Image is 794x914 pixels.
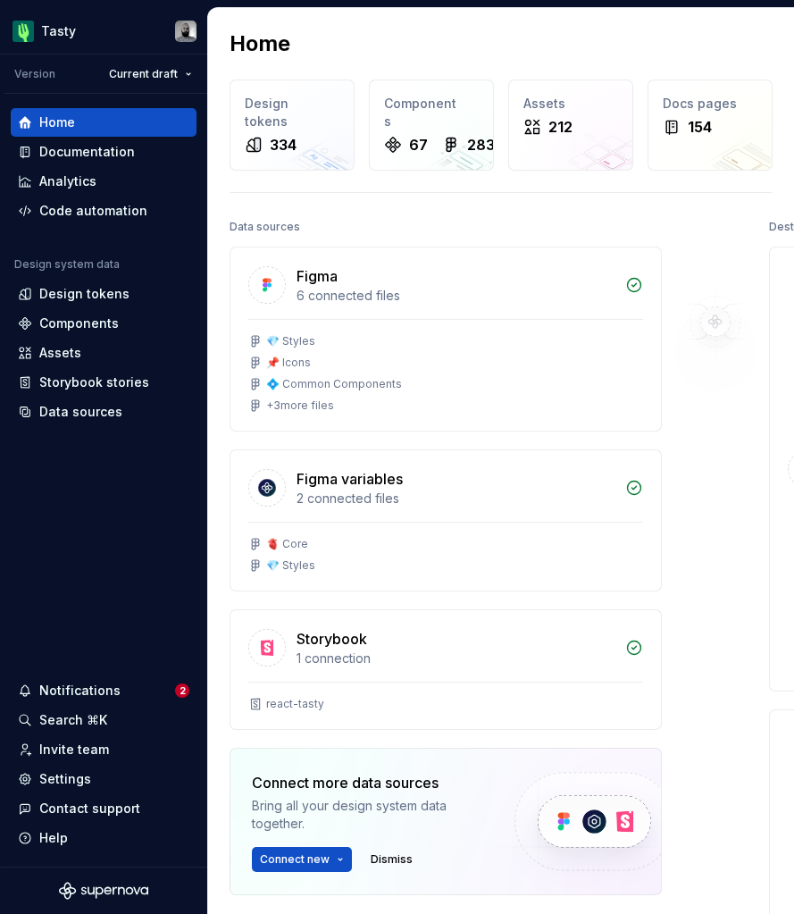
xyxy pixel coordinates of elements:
button: Search ⌘K [11,706,196,734]
div: Figma [297,265,338,287]
a: Figma6 connected files💎 Styles📌 Icons💠 Common Components+3more files [230,247,662,432]
a: Analytics [11,167,196,196]
div: 67 [409,134,428,155]
a: Data sources [11,398,196,426]
button: Dismiss [363,847,421,872]
div: 1 connection [297,650,614,667]
a: Assets212 [508,80,633,171]
div: Components [39,314,119,332]
a: Invite team [11,735,196,764]
div: 💎 Styles [266,558,315,573]
div: Storybook stories [39,373,149,391]
div: 2 connected files [297,490,614,507]
button: TastyJulien Riveron [4,12,204,50]
button: Help [11,824,196,852]
div: Home [39,113,75,131]
div: 🫀 Core [266,537,308,551]
div: 💎 Styles [266,334,315,348]
a: Documentation [11,138,196,166]
div: Components [384,95,479,130]
img: Julien Riveron [175,21,196,42]
img: 5a785b6b-c473-494b-9ba3-bffaf73304c7.png [13,21,34,42]
div: Invite team [39,741,109,759]
div: Code automation [39,202,147,220]
span: Dismiss [371,852,413,867]
div: Assets [523,95,618,113]
div: Docs pages [663,95,757,113]
div: Documentation [39,143,135,161]
div: Storybook [297,628,367,650]
div: 283 [467,134,495,155]
a: Storybook1 connectionreact-tasty [230,609,662,730]
div: Analytics [39,172,96,190]
div: Assets [39,344,81,362]
div: Notifications [39,682,121,700]
button: Connect new [252,847,352,872]
a: Components67283 [369,80,494,171]
div: Version [14,67,55,81]
div: + 3 more files [266,398,334,413]
svg: Supernova Logo [59,882,148,900]
a: Settings [11,765,196,793]
div: 📌 Icons [266,356,311,370]
div: 6 connected files [297,287,614,305]
div: 💠 Common Components [266,377,402,391]
div: react-tasty [266,697,324,711]
span: Current draft [109,67,178,81]
a: Figma variables2 connected files🫀 Core💎 Styles [230,449,662,591]
a: Design tokens334 [230,80,355,171]
div: Design system data [14,257,120,272]
button: Current draft [101,62,200,87]
a: Components [11,309,196,338]
h2: Home [230,29,290,58]
div: Settings [39,770,91,788]
div: Connect more data sources [252,772,484,793]
span: Connect new [260,852,330,867]
a: Home [11,108,196,137]
div: Design tokens [39,285,130,303]
a: Storybook stories [11,368,196,397]
div: 154 [688,116,712,138]
button: Notifications2 [11,676,196,705]
div: Tasty [41,22,76,40]
a: Code automation [11,197,196,225]
div: 334 [270,134,297,155]
div: Bring all your design system data together. [252,797,484,833]
div: Contact support [39,800,140,818]
div: Data sources [230,214,300,239]
div: 212 [548,116,573,138]
a: Assets [11,339,196,367]
div: Data sources [39,403,122,421]
span: 2 [175,683,189,698]
div: Figma variables [297,468,403,490]
div: Search ⌘K [39,711,107,729]
a: Design tokens [11,280,196,308]
button: Contact support [11,794,196,823]
a: Docs pages154 [648,80,773,171]
div: Design tokens [245,95,339,130]
div: Help [39,829,68,847]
